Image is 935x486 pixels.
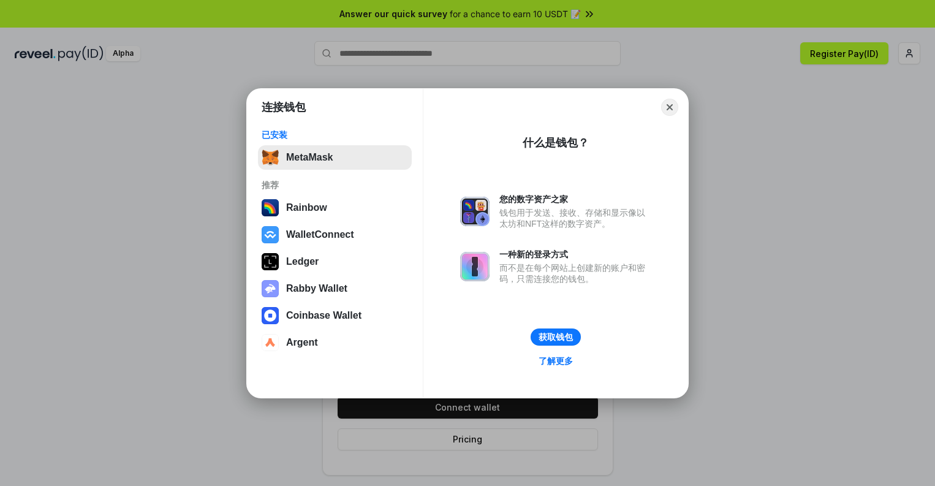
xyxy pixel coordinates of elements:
div: 而不是在每个网站上创建新的账户和密码，只需连接您的钱包。 [499,262,651,284]
button: Rabby Wallet [258,276,412,301]
img: svg+xml,%3Csvg%20xmlns%3D%22http%3A%2F%2Fwww.w3.org%2F2000%2Fsvg%22%20fill%3D%22none%22%20viewBox... [460,252,490,281]
img: svg+xml,%3Csvg%20xmlns%3D%22http%3A%2F%2Fwww.w3.org%2F2000%2Fsvg%22%20width%3D%2228%22%20height%3... [262,253,279,270]
img: svg+xml,%3Csvg%20width%3D%2228%22%20height%3D%2228%22%20viewBox%3D%220%200%2028%2028%22%20fill%3D... [262,334,279,351]
div: Rabby Wallet [286,283,347,294]
h1: 连接钱包 [262,100,306,115]
button: Argent [258,330,412,355]
button: Close [661,99,678,116]
img: svg+xml,%3Csvg%20width%3D%2228%22%20height%3D%2228%22%20viewBox%3D%220%200%2028%2028%22%20fill%3D... [262,307,279,324]
div: 什么是钱包？ [523,135,589,150]
div: 您的数字资产之家 [499,194,651,205]
button: MetaMask [258,145,412,170]
div: 获取钱包 [539,332,573,343]
button: 获取钱包 [531,328,581,346]
img: svg+xml,%3Csvg%20width%3D%22120%22%20height%3D%22120%22%20viewBox%3D%220%200%20120%20120%22%20fil... [262,199,279,216]
button: WalletConnect [258,222,412,247]
div: 一种新的登录方式 [499,249,651,260]
div: Rainbow [286,202,327,213]
div: 推荐 [262,180,408,191]
button: Ledger [258,249,412,274]
div: Argent [286,337,318,348]
div: MetaMask [286,152,333,163]
img: svg+xml,%3Csvg%20width%3D%2228%22%20height%3D%2228%22%20viewBox%3D%220%200%2028%2028%22%20fill%3D... [262,226,279,243]
div: 已安装 [262,129,408,140]
img: svg+xml,%3Csvg%20xmlns%3D%22http%3A%2F%2Fwww.w3.org%2F2000%2Fsvg%22%20fill%3D%22none%22%20viewBox... [262,280,279,297]
div: Coinbase Wallet [286,310,362,321]
div: 钱包用于发送、接收、存储和显示像以太坊和NFT这样的数字资产。 [499,207,651,229]
div: WalletConnect [286,229,354,240]
img: svg+xml,%3Csvg%20fill%3D%22none%22%20height%3D%2233%22%20viewBox%3D%220%200%2035%2033%22%20width%... [262,149,279,166]
div: 了解更多 [539,355,573,366]
button: Rainbow [258,196,412,220]
img: svg+xml,%3Csvg%20xmlns%3D%22http%3A%2F%2Fwww.w3.org%2F2000%2Fsvg%22%20fill%3D%22none%22%20viewBox... [460,197,490,226]
div: Ledger [286,256,319,267]
button: Coinbase Wallet [258,303,412,328]
a: 了解更多 [531,353,580,369]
